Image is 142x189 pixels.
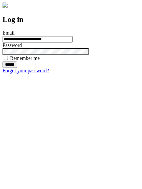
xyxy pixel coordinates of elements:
h2: Log in [3,15,139,24]
label: Email [3,30,15,36]
label: Remember me [10,55,40,61]
a: Forgot your password? [3,68,49,73]
label: Password [3,42,22,48]
img: logo-4e3dc11c47720685a147b03b5a06dd966a58ff35d612b21f08c02c0306f2b779.png [3,3,8,8]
